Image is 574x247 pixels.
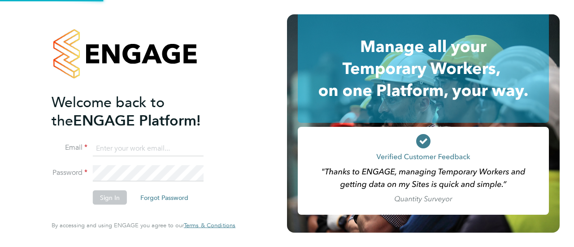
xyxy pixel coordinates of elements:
[184,221,235,229] span: Terms & Conditions
[52,143,87,152] label: Email
[52,168,87,178] label: Password
[52,93,165,129] span: Welcome back to the
[52,221,235,229] span: By accessing and using ENGAGE you agree to our
[93,140,204,156] input: Enter your work email...
[133,191,196,205] button: Forgot Password
[93,191,127,205] button: Sign In
[184,222,235,229] a: Terms & Conditions
[52,93,226,130] h2: ENGAGE Platform!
